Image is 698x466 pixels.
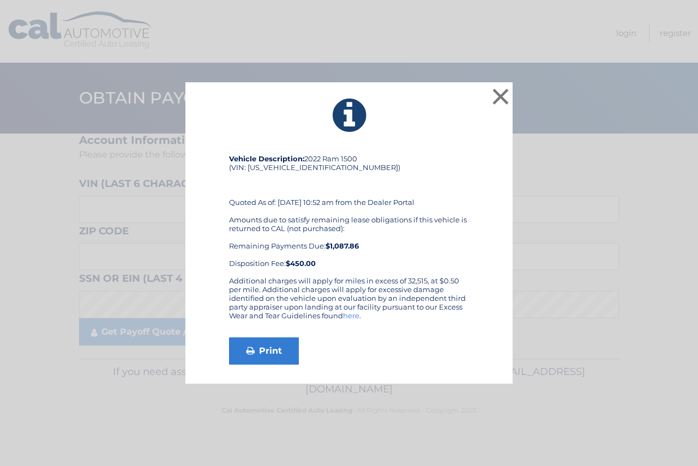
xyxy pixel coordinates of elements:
b: $1,087.86 [326,241,359,250]
a: here [343,311,359,320]
div: Amounts due to satisfy remaining lease obligations if this vehicle is returned to CAL (not purcha... [229,215,469,268]
strong: $450.00 [286,259,316,268]
a: Print [229,337,299,365]
button: × [490,86,512,107]
strong: Vehicle Description: [229,154,304,163]
div: 2022 Ram 1500 (VIN: [US_VEHICLE_IDENTIFICATION_NUMBER]) Quoted As of: [DATE] 10:52 am from the De... [229,154,469,276]
div: Additional charges will apply for miles in excess of 32,515, at $0.50 per mile. Additional charge... [229,276,469,329]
